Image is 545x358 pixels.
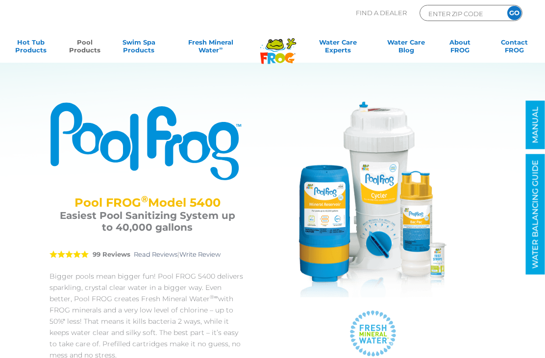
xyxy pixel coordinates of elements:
[303,38,373,58] a: Water CareExperts
[493,38,535,58] a: ContactFROG
[526,101,545,149] a: MANUAL
[141,194,148,205] sup: ®
[255,25,301,64] img: Frog Products Logo
[59,196,235,210] h2: Pool FROG Model 5400
[210,294,218,300] sup: ®∞
[59,210,235,233] h3: Easiest Pool Sanitizing System up to 40,000 gallons
[118,38,160,58] a: Swim SpaProducts
[526,154,545,275] a: WATER BALANCING GUIDE
[50,101,245,181] img: Product Logo
[10,38,52,58] a: Hot TubProducts
[50,250,89,258] span: 5
[179,250,221,258] a: Write Review
[439,38,481,58] a: AboutFROG
[64,38,106,58] a: PoolProducts
[219,46,223,51] sup: ∞
[507,6,521,20] input: GO
[93,250,130,258] strong: 99 Reviews
[385,38,427,58] a: Water CareBlog
[134,250,177,258] a: Read Reviews
[50,239,245,271] div: |
[356,5,407,21] p: Find A Dealer
[172,38,249,58] a: Fresh MineralWater∞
